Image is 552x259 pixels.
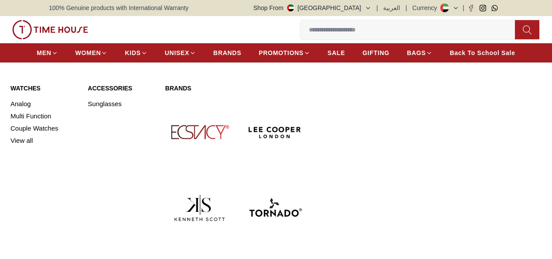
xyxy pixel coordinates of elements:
a: Brands [165,84,310,93]
a: Facebook [468,5,474,11]
span: PROMOTIONS [259,48,304,57]
span: WOMEN [75,48,101,57]
a: KIDS [125,45,147,61]
a: Sunglasses [88,98,154,110]
a: PROMOTIONS [259,45,310,61]
span: MEN [37,48,51,57]
a: SALE [328,45,345,61]
span: | [405,3,407,12]
span: Back To School Sale [450,48,515,57]
span: | [463,3,464,12]
img: Ecstacy [165,98,234,166]
img: Kenneth Scott [165,173,234,242]
span: 100% Genuine products with International Warranty [49,3,189,12]
button: العربية [383,3,400,12]
a: Instagram [480,5,486,11]
img: Lee Cooper [241,98,309,166]
a: Watches [10,84,77,93]
span: KIDS [125,48,141,57]
img: ... [12,20,88,39]
a: View all [10,135,77,147]
a: Back To School Sale [450,45,515,61]
span: BRANDS [213,48,241,57]
a: BAGS [407,45,432,61]
div: Currency [412,3,441,12]
span: | [377,3,378,12]
a: Analog [10,98,77,110]
a: UNISEX [165,45,196,61]
img: United Arab Emirates [287,4,294,11]
span: GIFTING [363,48,390,57]
a: GIFTING [363,45,390,61]
img: Tornado [241,173,309,242]
a: Whatsapp [491,5,498,11]
span: SALE [328,48,345,57]
a: MEN [37,45,58,61]
a: Accessories [88,84,154,93]
button: Shop From[GEOGRAPHIC_DATA] [254,3,371,12]
span: UNISEX [165,48,189,57]
a: WOMEN [75,45,108,61]
a: Couple Watches [10,122,77,135]
a: BRANDS [213,45,241,61]
span: BAGS [407,48,425,57]
a: Multi Function [10,110,77,122]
